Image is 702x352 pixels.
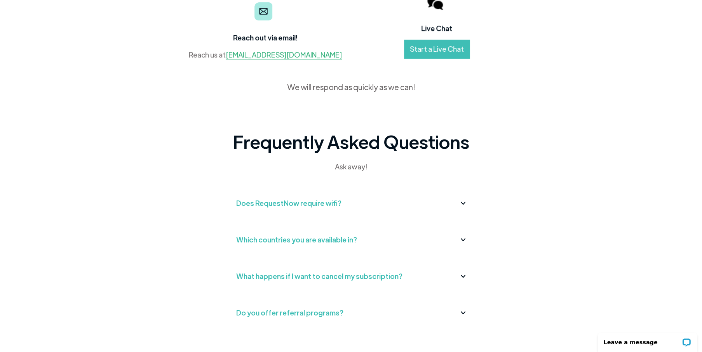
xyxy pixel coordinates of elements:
[404,40,470,58] a: Start a Live Chat
[233,32,298,43] h5: Reach out via email!
[236,197,341,209] div: Does RequestNow require wifi?
[255,161,448,173] div: Ask away!
[421,23,452,34] h5: Live Chat
[593,328,702,352] iframe: LiveChat chat widget
[226,50,342,59] a: [EMAIL_ADDRESS][DOMAIN_NAME]
[233,130,469,153] h2: Frequently Asked Questions
[236,234,357,246] div: Which countries you are available in?
[236,270,402,282] div: What happens if I want to cancel my subscription?
[189,49,342,61] div: Reach us at
[287,81,415,93] div: We will respond as quickly as we can!
[236,307,343,319] div: Do you offer referral programs?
